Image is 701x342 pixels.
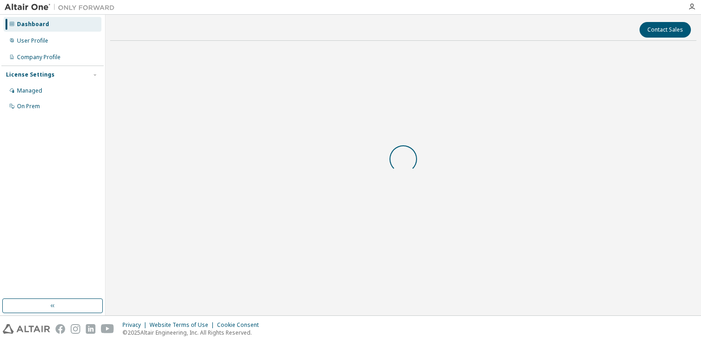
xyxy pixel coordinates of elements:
[3,324,50,334] img: altair_logo.svg
[101,324,114,334] img: youtube.svg
[17,21,49,28] div: Dashboard
[17,87,42,94] div: Managed
[71,324,80,334] img: instagram.svg
[6,71,55,78] div: License Settings
[150,321,217,329] div: Website Terms of Use
[217,321,264,329] div: Cookie Consent
[640,22,691,38] button: Contact Sales
[17,54,61,61] div: Company Profile
[56,324,65,334] img: facebook.svg
[17,103,40,110] div: On Prem
[17,37,48,44] div: User Profile
[122,321,150,329] div: Privacy
[5,3,119,12] img: Altair One
[86,324,95,334] img: linkedin.svg
[122,329,264,336] p: © 2025 Altair Engineering, Inc. All Rights Reserved.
